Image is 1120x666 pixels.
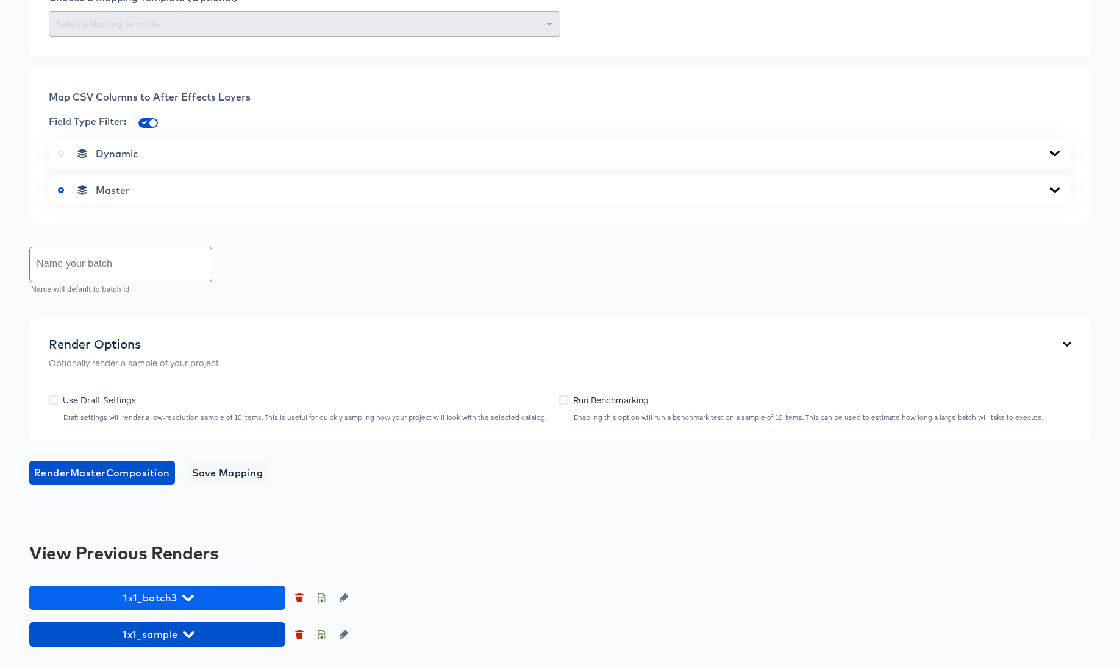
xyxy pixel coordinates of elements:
div: Draft settings will render a low-resolution sample of 10 items. This is useful for quickly sampli... [63,413,547,422]
button: Save Mapping [187,461,268,485]
p: Name will default to batch id [31,284,204,296]
input: Select a Mapping Template [54,17,555,31]
span: 1x1_sample [35,626,279,643]
div: Render Options [49,337,219,352]
span: Run Benchmarking [573,394,649,406]
span: Save Mapping [192,464,263,481]
span: 1x1_batch3 [35,589,279,606]
button: RenderMasterComposition [29,461,175,485]
span: Use Draft Settings [63,394,136,406]
span: Master [96,184,130,196]
div: Enabling this option will run a benchmark test on a sample of 10 items. This can be used to estim... [573,413,1044,422]
div: View Previous Renders [29,543,1091,562]
span: Render Master Composition [34,464,170,481]
p: Optionally render a sample of your project [49,356,219,369]
button: 1x1_batch3 [29,586,285,610]
span: Field Type Filter: [49,115,126,127]
button: 1x1_sample [29,622,285,647]
span: Dynamic [96,147,138,160]
span: Map CSV Columns to After Effects Layers [49,91,251,103]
